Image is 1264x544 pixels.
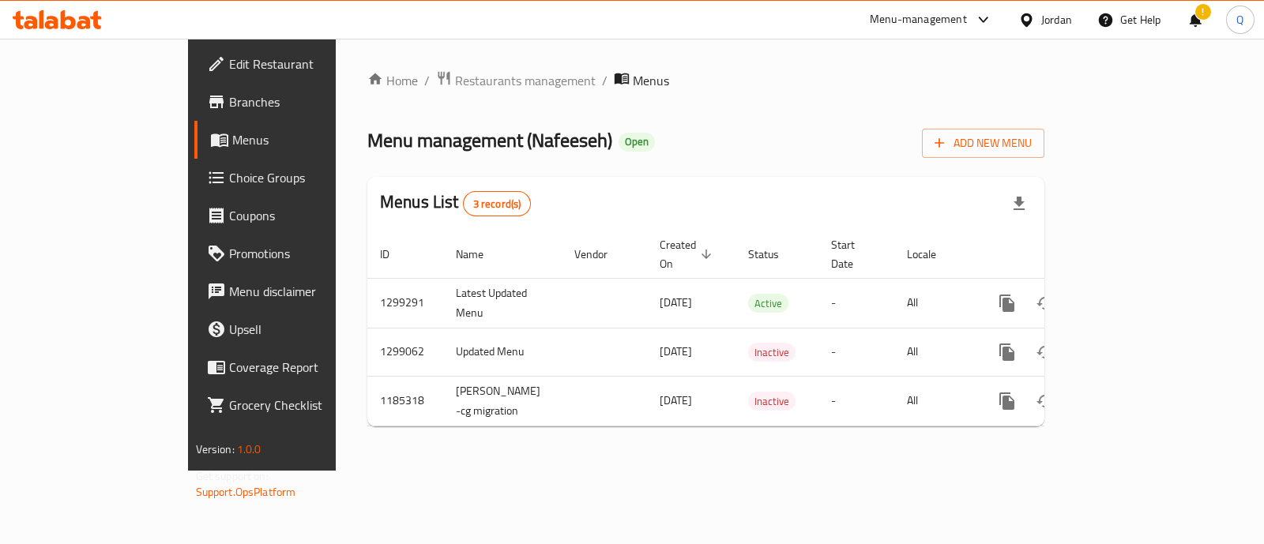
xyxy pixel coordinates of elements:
span: [DATE] [660,341,692,362]
a: Branches [194,83,399,121]
h2: Menus List [380,190,531,216]
span: Menu management ( Nafeeseh ) [367,122,612,158]
td: - [818,278,894,328]
span: [DATE] [660,390,692,411]
span: Edit Restaurant [229,54,386,73]
span: Restaurants management [455,71,596,90]
span: Locale [907,245,957,264]
td: [PERSON_NAME] -cg migration [443,376,562,426]
span: Menus [633,71,669,90]
button: more [988,284,1026,322]
button: Change Status [1026,382,1064,420]
span: ID [380,245,410,264]
td: All [894,328,976,376]
a: Upsell [194,310,399,348]
table: enhanced table [367,231,1153,426]
span: [DATE] [660,292,692,313]
a: Promotions [194,234,399,272]
span: Inactive [748,343,796,362]
span: Branches [229,92,386,111]
div: Export file [1000,185,1038,223]
a: Coverage Report [194,348,399,386]
td: Updated Menu [443,328,562,376]
span: Add New Menu [935,133,1032,153]
nav: breadcrumb [367,70,1044,91]
span: Status [748,245,799,264]
div: Inactive [748,392,796,411]
span: Vendor [574,245,628,264]
span: 3 record(s) [464,197,531,212]
span: Grocery Checklist [229,396,386,415]
span: Get support on: [196,466,269,486]
button: more [988,333,1026,371]
a: Menus [194,121,399,159]
li: / [602,71,608,90]
button: more [988,382,1026,420]
div: Menu-management [870,10,967,29]
span: Menu disclaimer [229,282,386,301]
a: Menu disclaimer [194,272,399,310]
button: Add New Menu [922,129,1044,158]
td: - [818,376,894,426]
div: Total records count [463,191,532,216]
span: Name [456,245,504,264]
td: All [894,376,976,426]
th: Actions [976,231,1153,279]
span: Created On [660,235,717,273]
td: 1185318 [367,376,443,426]
span: Start Date [831,235,875,273]
span: Q [1236,11,1243,28]
td: Latest Updated Menu [443,278,562,328]
span: Choice Groups [229,168,386,187]
a: Support.OpsPlatform [196,482,296,502]
td: 1299291 [367,278,443,328]
td: 1299062 [367,328,443,376]
td: All [894,278,976,328]
span: Upsell [229,320,386,339]
a: Restaurants management [436,70,596,91]
span: Active [748,295,788,313]
li: / [424,71,430,90]
span: Menus [232,130,386,149]
td: - [818,328,894,376]
div: Open [619,133,655,152]
span: Inactive [748,392,796,411]
a: Coupons [194,197,399,234]
span: Coupons [229,206,386,225]
div: Inactive [748,343,796,362]
span: Coverage Report [229,358,386,377]
a: Grocery Checklist [194,386,399,424]
span: Version: [196,439,235,460]
a: Edit Restaurant [194,45,399,83]
button: Change Status [1026,284,1064,322]
button: Change Status [1026,333,1064,371]
span: Promotions [229,244,386,263]
a: Choice Groups [194,159,399,197]
span: Open [619,135,655,148]
div: Active [748,294,788,313]
span: 1.0.0 [237,439,261,460]
div: Jordan [1041,11,1072,28]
